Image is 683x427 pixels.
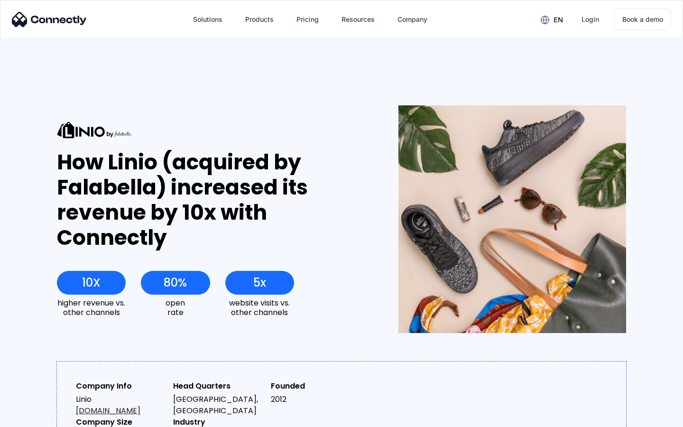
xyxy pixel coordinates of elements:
div: [GEOGRAPHIC_DATA], [GEOGRAPHIC_DATA] [173,394,263,417]
div: website visits vs. other channels [225,298,294,316]
div: en [533,12,570,27]
div: Head Quarters [173,381,263,392]
div: Products [245,13,274,26]
div: open rate [141,298,210,316]
a: Pricing [289,8,326,31]
aside: Language selected: English [9,410,57,424]
div: higher revenue vs. other channels [57,298,126,316]
a: Book a demo [614,9,671,30]
div: Founded [271,381,360,392]
div: 5x [253,276,266,289]
div: Solutions [193,13,222,26]
div: 2012 [271,394,360,405]
ul: Language list [19,410,57,424]
div: Company [390,8,435,31]
a: [DOMAIN_NAME] [76,405,140,416]
div: Pricing [296,13,319,26]
div: 10X [82,276,101,289]
div: Resources [341,13,375,26]
div: How Linio (acquired by Falabella) increased its revenue by 10x with Connectly [57,150,364,250]
div: Login [581,13,599,26]
a: Login [574,8,607,31]
div: Linio [76,394,166,417]
div: Company [397,13,427,26]
div: Solutions [185,8,230,31]
div: Company Info [76,381,166,392]
div: Products [238,8,281,31]
div: en [554,13,563,27]
div: 80% [164,276,187,289]
div: Resources [334,8,382,31]
img: Connectly Logo [12,12,87,27]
